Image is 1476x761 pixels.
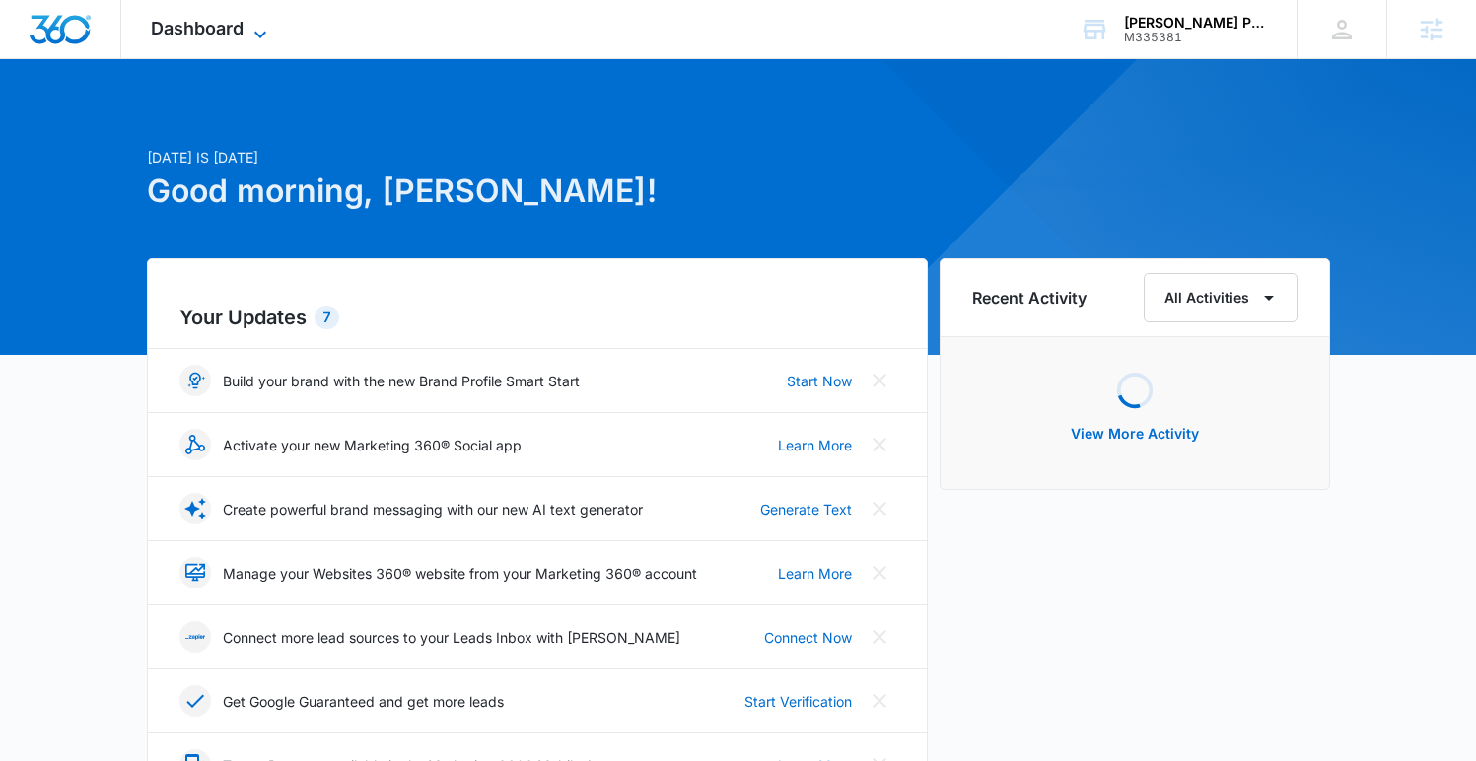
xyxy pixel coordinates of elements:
button: View More Activity [1051,410,1219,457]
a: Generate Text [760,499,852,519]
h1: Good morning, [PERSON_NAME]! [147,168,928,215]
a: Start Now [787,371,852,391]
button: Close [864,429,895,460]
div: 7 [315,306,339,329]
div: account id [1124,31,1268,44]
h6: Recent Activity [972,286,1087,310]
button: Close [864,685,895,717]
p: Build your brand with the new Brand Profile Smart Start [223,371,580,391]
button: Close [864,621,895,653]
h2: Your Updates [179,303,895,332]
p: Connect more lead sources to your Leads Inbox with [PERSON_NAME] [223,627,680,648]
a: Learn More [778,435,852,455]
p: Activate your new Marketing 360® Social app [223,435,522,455]
div: account name [1124,15,1268,31]
button: Close [864,493,895,524]
p: [DATE] is [DATE] [147,147,928,168]
a: Connect Now [764,627,852,648]
button: All Activities [1144,273,1298,322]
span: Dashboard [151,18,244,38]
a: Learn More [778,563,852,584]
button: Close [864,365,895,396]
p: Create powerful brand messaging with our new AI text generator [223,499,643,519]
a: Start Verification [744,691,852,712]
p: Manage your Websites 360® website from your Marketing 360® account [223,563,697,584]
button: Close [864,557,895,588]
p: Get Google Guaranteed and get more leads [223,691,504,712]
